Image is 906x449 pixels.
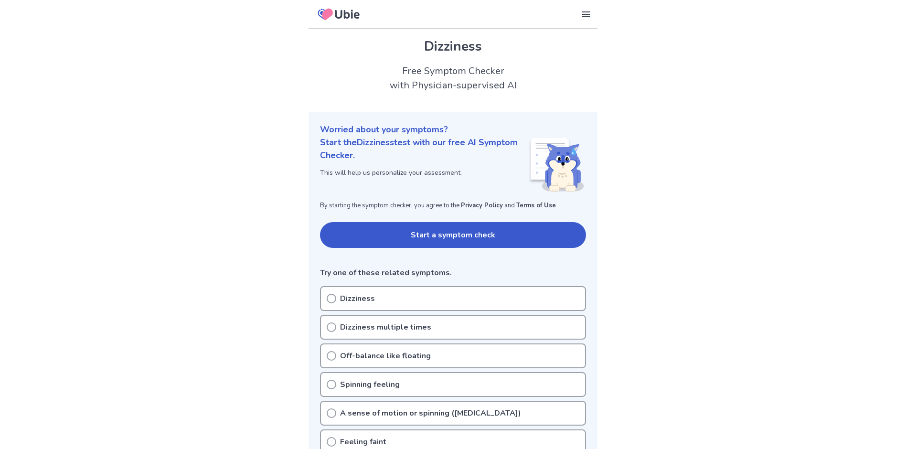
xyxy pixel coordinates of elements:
[320,136,529,162] p: Start the Dizziness test with our free AI Symptom Checker.
[340,321,431,333] p: Dizziness multiple times
[320,123,586,136] p: Worried about your symptoms?
[461,201,503,210] a: Privacy Policy
[516,201,556,210] a: Terms of Use
[340,379,400,390] p: Spinning feeling
[340,407,521,419] p: A sense of motion or spinning ([MEDICAL_DATA])
[320,168,529,178] p: This will help us personalize your assessment.
[320,222,586,248] button: Start a symptom check
[340,293,375,304] p: Dizziness
[320,267,586,278] p: Try one of these related symptoms.
[340,350,431,362] p: Off-balance like floating
[529,138,584,192] img: Shiba
[320,201,586,211] p: By starting the symptom checker, you agree to the and
[340,436,386,448] p: Feeling faint
[320,36,586,56] h1: Dizziness
[309,64,597,93] h2: Free Symptom Checker with Physician-supervised AI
